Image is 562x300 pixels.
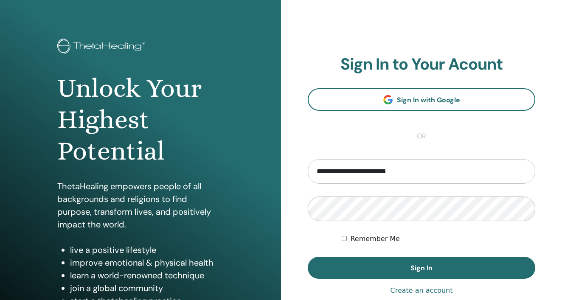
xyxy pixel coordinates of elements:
label: Remember Me [350,234,400,244]
h2: Sign In to Your Acount [308,55,535,74]
a: Create an account [390,286,452,296]
li: learn a world-renowned technique [70,269,223,282]
div: Keep me authenticated indefinitely or until I manually logout [342,234,535,244]
li: live a positive lifestyle [70,244,223,256]
span: or [413,131,430,141]
a: Sign In with Google [308,88,535,111]
button: Sign In [308,257,535,279]
span: Sign In with Google [397,95,460,104]
span: Sign In [410,264,433,272]
h1: Unlock Your Highest Potential [57,73,223,167]
p: ThetaHealing empowers people of all backgrounds and religions to find purpose, transform lives, a... [57,180,223,231]
li: improve emotional & physical health [70,256,223,269]
li: join a global community [70,282,223,294]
